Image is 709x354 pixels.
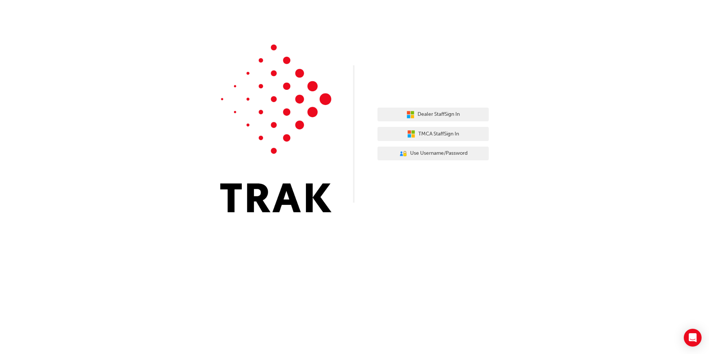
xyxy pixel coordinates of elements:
span: TMCA Staff Sign In [418,130,459,138]
div: Open Intercom Messenger [684,329,702,347]
img: Trak [220,45,332,212]
button: TMCA StaffSign In [377,127,489,141]
button: Use Username/Password [377,147,489,161]
span: Use Username/Password [410,149,468,158]
span: Dealer Staff Sign In [418,110,460,119]
button: Dealer StaffSign In [377,108,489,122]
